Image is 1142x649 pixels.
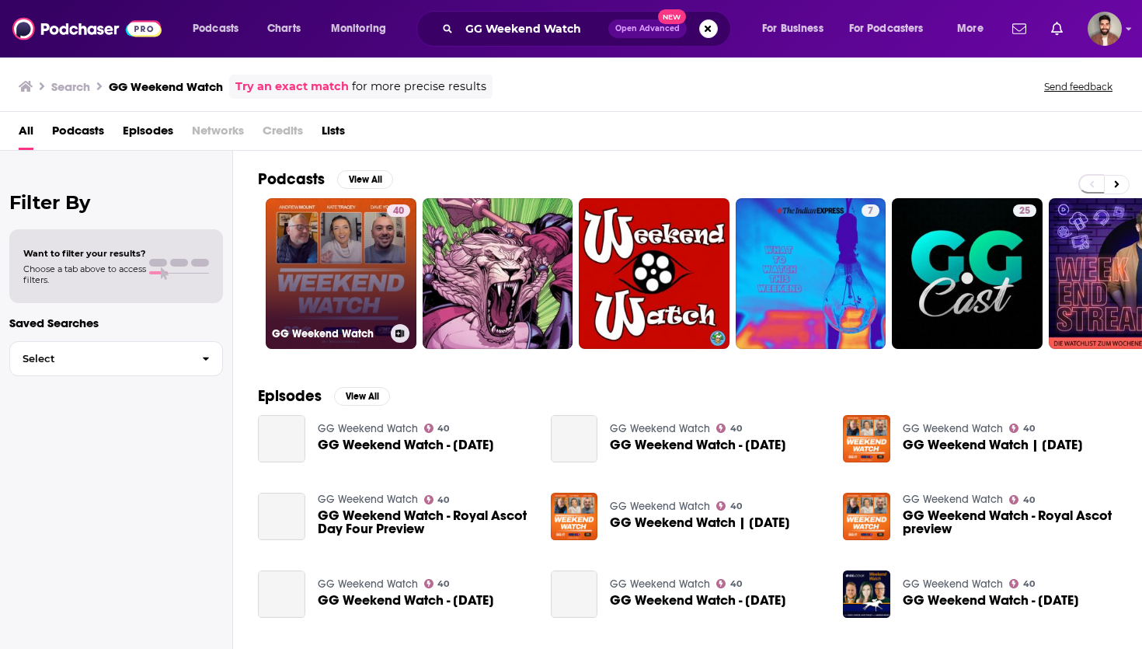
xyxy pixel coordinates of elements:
a: PodcastsView All [258,169,393,189]
span: GG Weekend Watch | [DATE] [903,438,1083,452]
a: 40 [387,204,410,217]
a: GG Weekend Watch [903,493,1003,506]
a: GG Weekend Watch [610,500,710,513]
a: 25 [1013,204,1036,217]
h3: GG Weekend Watch [109,79,223,94]
img: GG Weekend Watch - Saturday 6th August 2022 [843,570,890,618]
button: open menu [182,16,259,41]
a: 40 [716,579,742,588]
a: 40GG Weekend Watch [266,198,416,349]
a: 40 [716,424,742,433]
a: GG Weekend Watch - Royal Ascot Day Four Preview [318,509,532,536]
a: 40 [424,495,450,504]
button: open menu [946,16,1003,41]
span: GG Weekend Watch - [DATE] [610,594,786,607]
a: GG Weekend Watch [318,493,418,506]
span: 40 [437,425,449,432]
a: GG Weekend Watch [318,577,418,591]
a: 40 [424,579,450,588]
a: GG Weekend Watch - Royal Ascot Day Four Preview [258,493,305,540]
span: Podcasts [193,18,238,40]
a: 7 [862,204,879,217]
span: Credits [263,118,303,150]
a: GG Weekend Watch [610,577,710,591]
h2: Podcasts [258,169,325,189]
a: EpisodesView All [258,386,390,406]
a: GG Weekend Watch [903,422,1003,435]
span: Want to filter your results? [23,248,146,259]
a: All [19,118,33,150]
button: open menu [320,16,406,41]
p: Saved Searches [9,316,223,330]
a: GG Weekend Watch - Saturday 2nd July 2022 [610,594,786,607]
span: 40 [1023,425,1035,432]
button: Select [9,341,223,376]
a: 40 [1009,495,1035,504]
a: 40 [424,424,450,433]
span: New [658,9,686,24]
a: GG Weekend Watch - Saturday 21st May 2022 [318,438,494,452]
span: Open Advanced [615,25,680,33]
span: For Business [762,18,823,40]
div: Search podcasts, credits, & more... [431,11,746,47]
span: GG Weekend Watch - [DATE] [610,438,786,452]
span: Select [10,354,190,364]
a: Podcasts [52,118,104,150]
span: 7 [868,204,873,219]
img: GG Weekend Watch | Saturday 9th December 2023 [843,415,890,462]
a: Charts [257,16,310,41]
button: open menu [839,16,946,41]
a: 40 [1009,579,1035,588]
span: 40 [437,497,449,504]
span: 40 [1023,581,1035,588]
span: More [957,18,984,40]
input: Search podcasts, credits, & more... [459,16,608,41]
button: Show profile menu [1088,12,1122,46]
span: GG Weekend Watch - [DATE] [903,594,1079,607]
span: Logged in as calmonaghan [1088,12,1122,46]
span: 40 [437,581,449,588]
span: Networks [192,118,244,150]
button: Send feedback [1039,80,1117,93]
span: GG Weekend Watch - [DATE] [318,594,494,607]
h3: GG Weekend Watch [272,327,385,340]
span: GG Weekend Watch | [DATE] [610,516,790,529]
span: 40 [1023,497,1035,504]
a: GG Weekend Watch - Saturday 2nd July 2022 [551,570,598,618]
span: for more precise results [352,78,486,96]
a: GG Weekend Watch - Saturday 9th July 2022 [318,594,494,607]
span: Monitoring [331,18,386,40]
a: GG Weekend Watch - Royal Ascot preview [903,509,1117,536]
a: GG Weekend Watch [318,422,418,435]
button: View All [334,387,390,406]
span: GG Weekend Watch - [DATE] [318,438,494,452]
a: GG Weekend Watch - Saturday 21st May 2022 [258,415,305,462]
span: 40 [393,204,404,219]
a: GG Weekend Watch [610,422,710,435]
a: GG Weekend Watch - Saturday 6th August 2022 [903,594,1079,607]
a: GG Weekend Watch - Saturday 7th May 2022 [610,438,786,452]
a: Show notifications dropdown [1006,16,1032,42]
h2: Episodes [258,386,322,406]
span: 25 [1019,204,1030,219]
span: 40 [730,581,742,588]
a: Episodes [123,118,173,150]
a: Lists [322,118,345,150]
a: GG Weekend Watch | Saturday 9th December 2023 [903,438,1083,452]
a: Podchaser - Follow, Share and Rate Podcasts [12,14,162,44]
a: GG Weekend Watch - Saturday 9th July 2022 [258,570,305,618]
a: GG Weekend Watch - Saturday 7th May 2022 [551,415,598,462]
img: GG Weekend Watch - Royal Ascot preview [843,493,890,540]
img: GG Weekend Watch | Saturday 16th December 2023 [551,493,598,540]
a: GG Weekend Watch | Saturday 16th December 2023 [610,516,790,529]
button: Open AdvancedNew [608,19,687,38]
a: 25 [892,198,1043,349]
span: Choose a tab above to access filters. [23,263,146,285]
